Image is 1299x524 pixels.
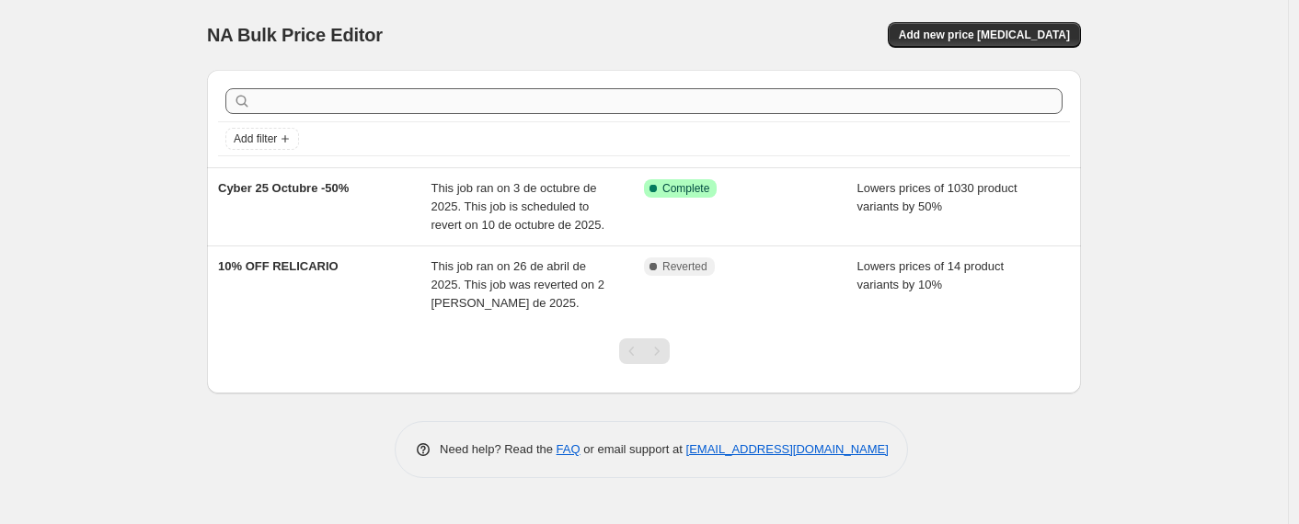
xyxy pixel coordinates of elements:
[440,442,557,456] span: Need help? Read the
[431,259,604,310] span: This job ran on 26 de abril de 2025. This job was reverted on 2 [PERSON_NAME] de 2025.
[662,181,709,196] span: Complete
[225,128,299,150] button: Add filter
[234,131,277,146] span: Add filter
[207,25,383,45] span: NA Bulk Price Editor
[218,259,339,273] span: 10% OFF RELICARIO
[557,442,581,456] a: FAQ
[431,181,605,232] span: This job ran on 3 de octubre de 2025. This job is scheduled to revert on 10 de octubre de 2025.
[218,181,349,195] span: Cyber 25 Octubre -50%
[619,338,670,364] nav: Pagination
[888,22,1081,48] button: Add new price [MEDICAL_DATA]
[857,259,1005,291] span: Lowers prices of 14 product variants by 10%
[662,259,707,274] span: Reverted
[857,181,1017,213] span: Lowers prices of 1030 product variants by 50%
[686,442,889,456] a: [EMAIL_ADDRESS][DOMAIN_NAME]
[581,442,686,456] span: or email support at
[899,28,1070,42] span: Add new price [MEDICAL_DATA]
